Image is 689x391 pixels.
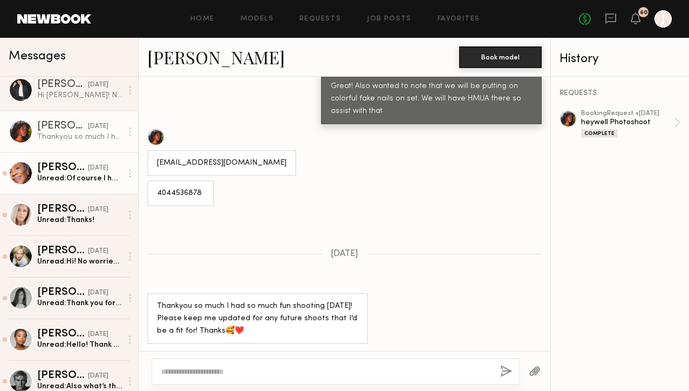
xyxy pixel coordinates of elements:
[37,121,88,132] div: [PERSON_NAME]
[331,250,358,259] span: [DATE]
[331,80,532,118] div: Great! Also wanted to note that we will be putting on colorful fake nails on set. We will have HM...
[581,110,680,138] a: bookingRequest •[DATE]heywell PhotoshootComplete
[654,10,672,28] a: J
[581,110,674,117] div: booking Request • [DATE]
[37,79,88,90] div: [PERSON_NAME] D.
[37,246,88,257] div: [PERSON_NAME]
[37,173,122,184] div: Unread: Of course I heard last minute the shoot was [DATE] and could not get back to you about it...
[157,187,204,200] div: 4044536878
[581,129,618,138] div: Complete
[37,370,88,381] div: [PERSON_NAME]
[37,204,88,215] div: [PERSON_NAME]
[37,90,122,100] div: Hi [PERSON_NAME]! No worries, sounds good. I’m available on either day but preferably [DATE]! Tha...
[147,45,285,69] a: [PERSON_NAME]
[9,50,66,63] span: Messages
[37,340,122,350] div: Unread: Hello! Thank you for reaching back out, I appreciate it! I am definitely interested! Do y...
[37,132,122,142] div: Thankyou so much I had so much fun shooting [DATE]! Please keep me updated for any future shoots ...
[367,16,412,23] a: Job Posts
[88,205,108,215] div: [DATE]
[157,157,286,170] div: [EMAIL_ADDRESS][DOMAIN_NAME]
[37,329,88,340] div: [PERSON_NAME]
[88,163,108,173] div: [DATE]
[37,215,122,225] div: Unread: Thanks!
[88,246,108,257] div: [DATE]
[190,16,215,23] a: Home
[88,288,108,298] div: [DATE]
[560,53,680,65] div: History
[581,117,674,127] div: heywell Photoshoot
[459,52,542,61] a: Book model
[88,329,108,340] div: [DATE]
[640,10,647,16] div: 60
[299,16,341,23] a: Requests
[37,163,88,173] div: [PERSON_NAME]
[241,16,274,23] a: Models
[37,287,88,298] div: [PERSON_NAME]
[37,257,122,267] div: Unread: Hi! No worries, I appreciate the follow up. Unfortunately I’ll be out of town for those d...
[88,122,108,132] div: [DATE]
[88,80,108,90] div: [DATE]
[157,300,358,338] div: Thankyou so much I had so much fun shooting [DATE]! Please keep me updated for any future shoots ...
[88,371,108,381] div: [DATE]
[438,16,480,23] a: Favorites
[560,90,680,97] div: REQUESTS
[459,46,542,68] button: Book model
[37,298,122,308] div: Unread: Thank you for a great shoot day! Would love to work together again in the future :)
